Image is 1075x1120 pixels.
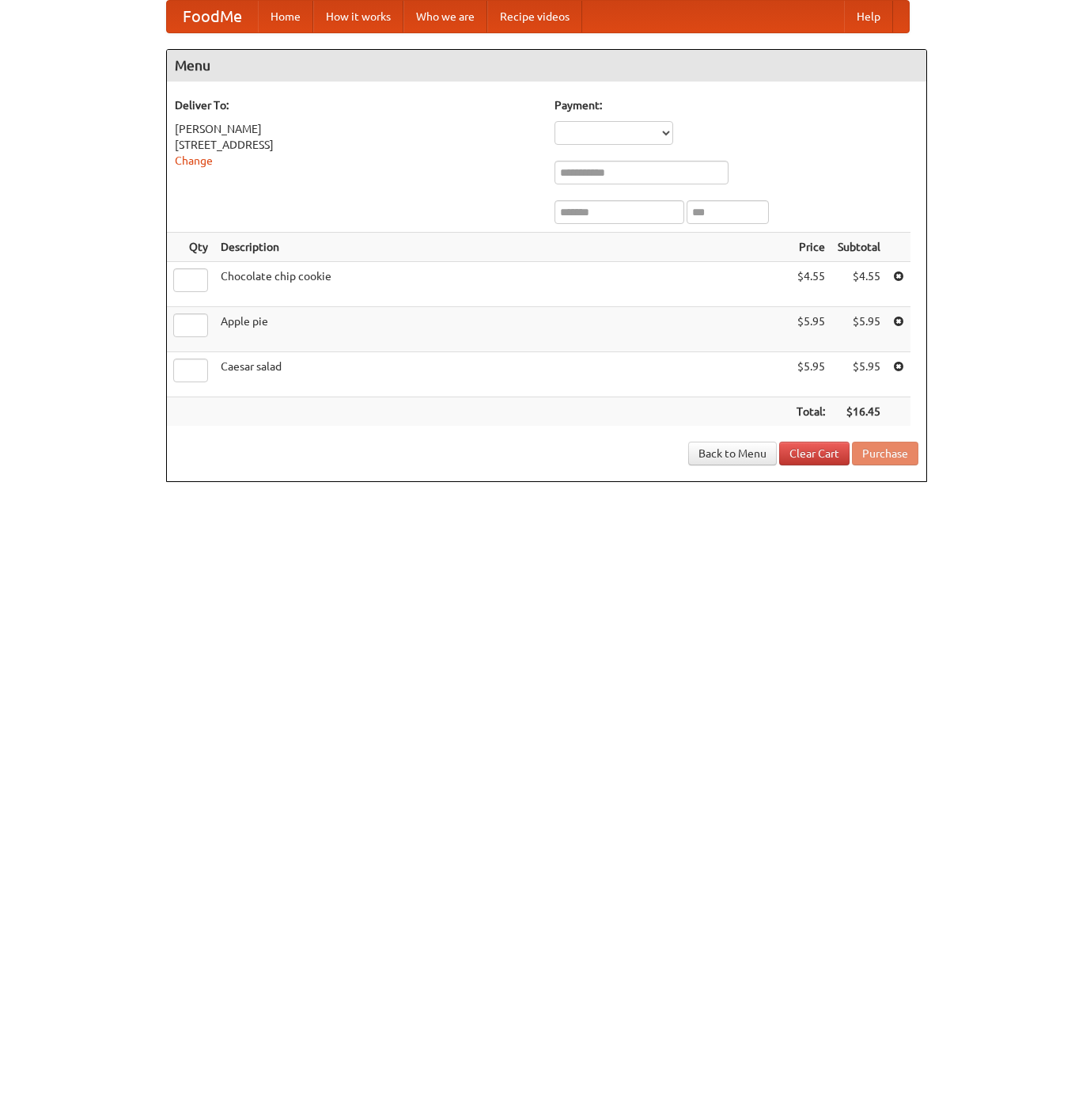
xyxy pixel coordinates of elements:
[790,262,831,307] td: $4.55
[175,97,539,113] h5: Deliver To:
[790,352,831,397] td: $5.95
[831,352,887,397] td: $5.95
[175,121,539,137] div: [PERSON_NAME]
[167,1,258,32] a: FoodMe
[175,137,539,153] div: [STREET_ADDRESS]
[258,1,313,32] a: Home
[214,233,790,262] th: Description
[555,97,918,113] h5: Payment:
[831,397,887,427] th: $16.45
[790,233,831,262] th: Price
[790,307,831,352] td: $5.95
[831,262,887,307] td: $4.55
[313,1,403,32] a: How it works
[487,1,582,32] a: Recipe videos
[214,262,790,307] td: Chocolate chip cookie
[403,1,487,32] a: Who we are
[790,397,831,427] th: Total:
[175,154,213,167] a: Change
[214,307,790,352] td: Apple pie
[688,442,777,465] a: Back to Menu
[831,307,887,352] td: $5.95
[779,442,850,465] a: Clear Cart
[167,50,926,82] h4: Menu
[852,442,918,465] button: Purchase
[831,233,887,262] th: Subtotal
[844,1,893,32] a: Help
[167,233,214,262] th: Qty
[214,352,790,397] td: Caesar salad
